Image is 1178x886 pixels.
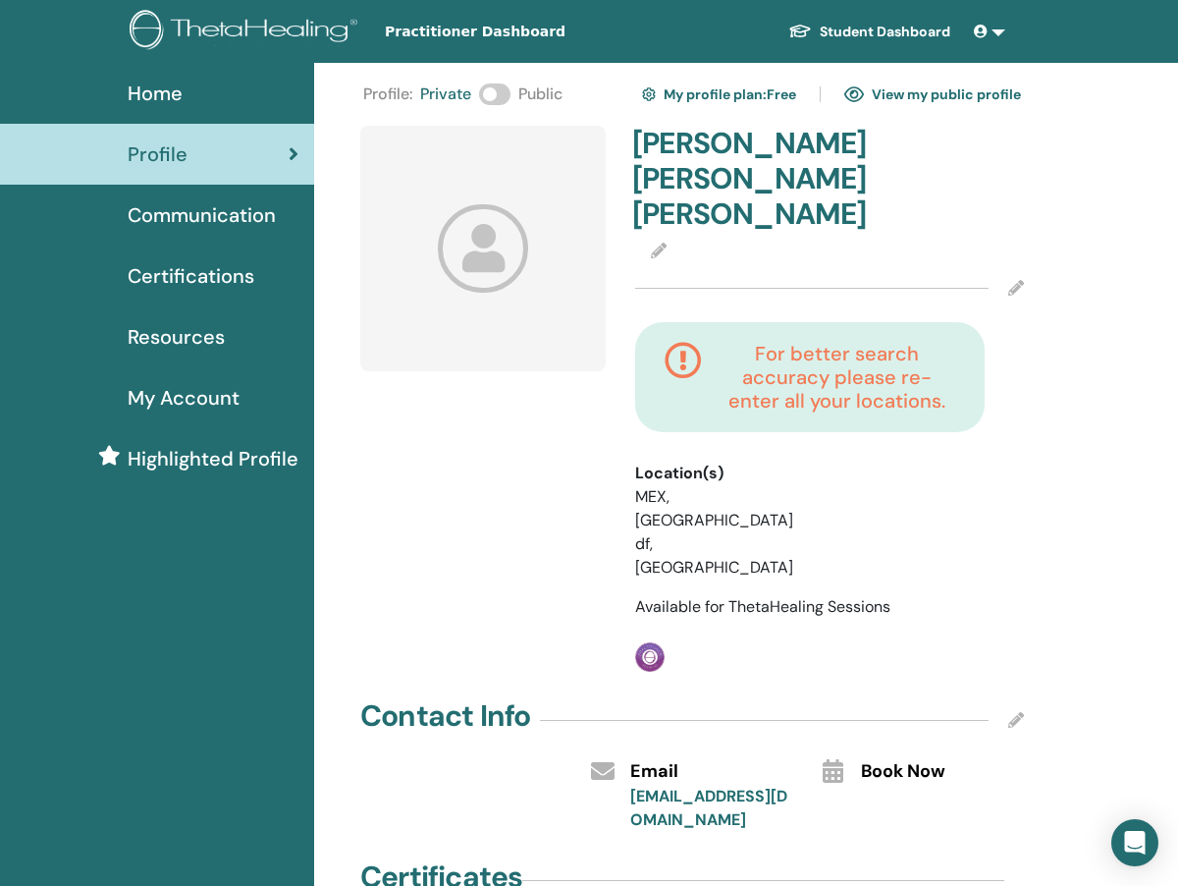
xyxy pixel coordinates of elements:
[861,759,945,785] span: Book Now
[385,22,679,42] span: Practitioner Dashboard
[128,79,183,108] span: Home
[632,126,818,232] h4: [PERSON_NAME] [PERSON_NAME] [PERSON_NAME]
[518,83,562,106] span: Public
[635,596,890,617] span: Available for ThetaHealing Sessions
[635,462,723,485] span: Location(s)
[718,342,955,413] h4: For better search accuracy please re-enter all your locations.
[642,79,796,110] a: My profile plan:Free
[630,786,787,830] a: [EMAIL_ADDRESS][DOMAIN_NAME]
[128,200,276,230] span: Communication
[128,261,254,291] span: Certifications
[360,698,530,734] h4: Contact Info
[773,14,966,50] a: Student Dashboard
[788,23,812,39] img: graduation-cap-white.svg
[128,444,298,473] span: Highlighted Profile
[128,139,187,169] span: Profile
[420,83,471,106] span: Private
[128,383,240,413] span: My Account
[844,85,864,103] img: eye.svg
[363,83,412,106] span: Profile :
[1111,819,1158,866] div: Open Intercom Messenger
[128,322,225,352] span: Resources
[130,10,364,54] img: logo.png
[635,485,780,580] li: MEX, [GEOGRAPHIC_DATA] df, [GEOGRAPHIC_DATA]
[642,84,656,104] img: cog.svg
[844,79,1021,110] a: View my public profile
[630,759,678,785] span: Email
